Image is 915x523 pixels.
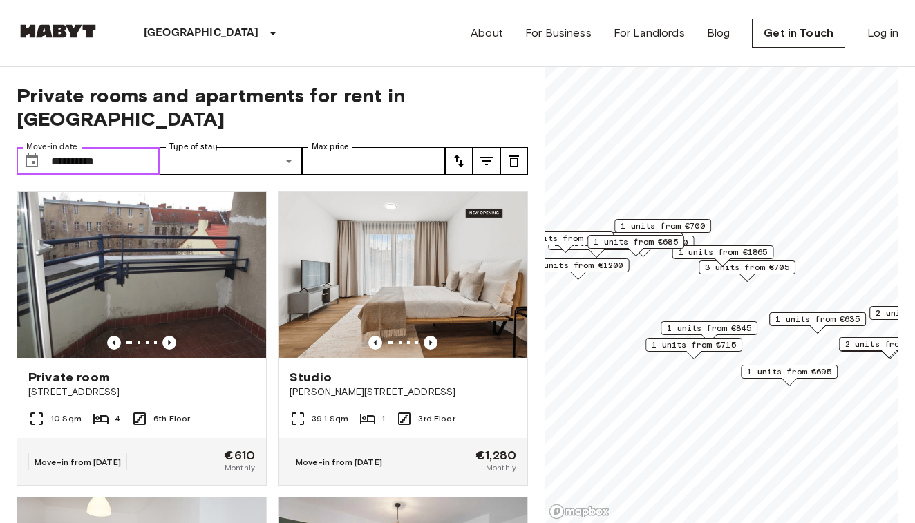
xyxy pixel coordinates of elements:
span: 3rd Floor [418,412,455,425]
img: Marketing picture of unit DE-01-492-301-001 [279,192,527,358]
span: Studio [290,369,332,386]
span: 39.1 Sqm [312,412,348,425]
span: 1 units from €1280 [599,236,688,249]
div: Map marker [672,245,774,267]
a: Log in [867,25,898,41]
button: Previous image [424,336,437,350]
span: 4 [115,412,120,425]
button: Choose date, selected date is 6 Nov 2025 [18,147,46,175]
span: 1 units from €695 [747,365,831,378]
div: Map marker [587,235,684,256]
a: Marketing picture of unit DE-01-073-04MPrevious imagePrevious imagePrivate room[STREET_ADDRESS]10... [17,191,267,486]
span: €1,280 [475,449,516,462]
span: [PERSON_NAME][STREET_ADDRESS] [290,386,516,399]
div: Map marker [528,258,630,280]
button: Previous image [368,336,382,350]
span: 1 [381,412,385,425]
span: 3 units from €665 [523,232,607,245]
a: About [471,25,503,41]
p: [GEOGRAPHIC_DATA] [144,25,259,41]
div: Map marker [517,231,614,253]
a: For Landlords [614,25,685,41]
span: Monthly [225,462,255,474]
button: Previous image [162,336,176,350]
button: tune [473,147,500,175]
div: Map marker [741,365,838,386]
span: 1 units from €1200 [534,259,623,272]
a: Marketing picture of unit DE-01-492-301-001Previous imagePrevious imageStudio[PERSON_NAME][STREET... [278,191,528,486]
div: Map marker [661,321,757,343]
a: Blog [707,25,730,41]
button: Previous image [107,336,121,350]
span: 1 units from €635 [775,313,860,325]
span: Private room [28,369,109,386]
span: 6th Floor [153,412,190,425]
span: 1 units from €1865 [679,246,768,258]
span: 1 units from €715 [652,339,736,351]
span: 1 units from €665 [592,233,677,245]
img: Marketing picture of unit DE-01-073-04M [17,192,266,358]
div: Map marker [614,219,711,240]
div: Map marker [645,338,742,359]
div: Map marker [699,260,795,282]
button: tune [445,147,473,175]
label: Move-in date [26,141,77,153]
span: Private rooms and apartments for rent in [GEOGRAPHIC_DATA] [17,84,528,131]
span: 1 units from €700 [621,220,705,232]
label: Max price [312,141,349,153]
span: 10 Sqm [50,412,82,425]
span: Monthly [486,462,516,474]
span: Move-in from [DATE] [296,457,382,467]
span: 1 units from €845 [667,322,751,334]
button: tune [500,147,528,175]
span: 1 units from €685 [594,236,678,248]
span: €610 [224,449,255,462]
a: Get in Touch [752,19,845,48]
span: 3 units from €705 [705,261,789,274]
a: For Business [525,25,592,41]
label: Type of stay [169,141,218,153]
span: [STREET_ADDRESS] [28,386,255,399]
div: Map marker [769,312,866,334]
a: Mapbox logo [549,504,610,520]
img: Habyt [17,24,100,38]
span: Move-in from [DATE] [35,457,121,467]
div: Map marker [586,232,683,254]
